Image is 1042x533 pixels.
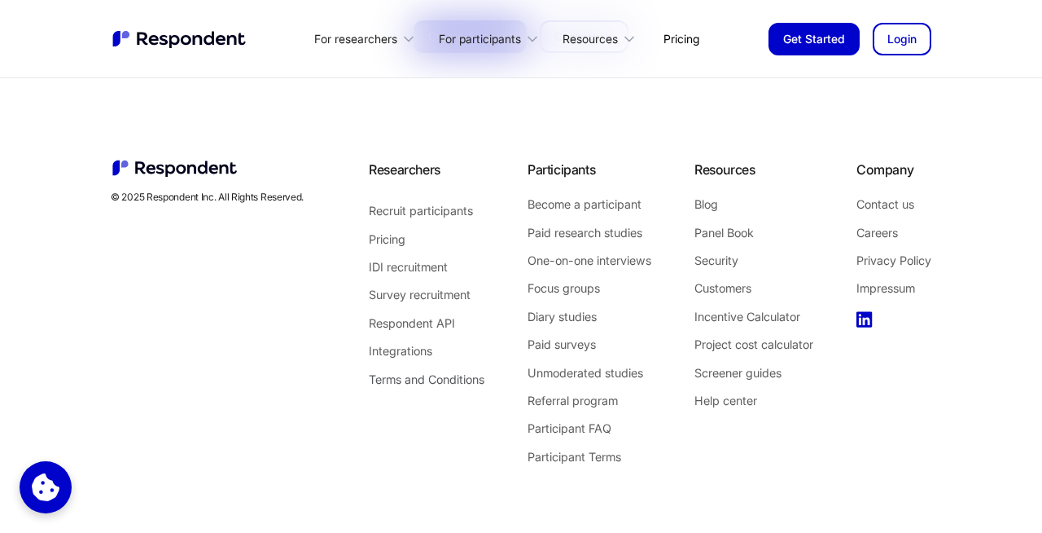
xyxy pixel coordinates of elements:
a: Recruit participants [369,200,484,222]
a: Login [873,23,931,55]
a: Customers [694,278,813,299]
a: Integrations [369,341,484,362]
a: Paid surveys [528,334,651,355]
div: © 2025 Respondent Inc. All Rights Reserved. [111,191,304,204]
a: Security [694,250,813,271]
a: Get Started [768,23,860,55]
a: Referral program [528,390,651,412]
a: Project cost calculator [694,334,813,355]
a: Participant FAQ [528,418,651,439]
a: Unmoderated studies [528,363,651,384]
a: Incentive Calculator [694,306,813,328]
div: Researchers [369,158,484,181]
a: Survey recruitment [369,284,484,306]
div: For participants [439,31,521,47]
a: Diary studies [528,306,651,328]
a: IDI recruitment [369,257,484,278]
div: Resources [554,20,650,58]
div: Resources [563,31,618,47]
div: Resources [694,158,755,181]
a: Help center [694,390,813,412]
a: Blog [694,194,813,215]
a: Screener guides [694,363,813,384]
a: Focus groups [528,278,651,299]
a: Careers [856,222,931,244]
div: For researchers [314,31,397,47]
div: For researchers [305,20,430,58]
a: Participant Terms [528,447,651,468]
a: Respondent API [369,313,484,334]
a: Contact us [856,194,931,215]
div: Company [856,158,913,181]
a: Pricing [650,20,712,58]
a: Become a participant [528,194,651,215]
div: Participants [528,158,595,181]
a: Impressum [856,278,931,299]
a: Privacy Policy [856,250,931,271]
a: Paid research studies [528,222,651,244]
a: Terms and Conditions [369,369,484,390]
a: home [111,29,249,50]
a: Panel Book [694,222,813,244]
a: Pricing [369,229,484,250]
a: One-on-one interviews [528,250,651,271]
img: Untitled UI logotext [111,29,249,50]
div: For participants [430,20,554,58]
